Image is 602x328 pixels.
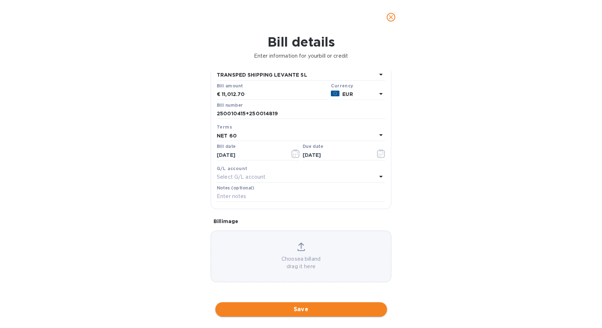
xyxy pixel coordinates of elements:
button: close [382,9,400,26]
label: Bill amount [217,84,243,88]
div: € [217,89,222,100]
b: Terms [217,124,232,130]
label: Bill date [217,145,236,149]
input: € Enter bill amount [222,89,328,100]
p: Enter information for your bill or credit [6,52,596,60]
b: NET 60 [217,133,237,139]
span: Save [221,305,381,314]
b: EUR [342,91,353,97]
label: Due date [303,145,323,149]
b: G/L account [217,166,247,171]
b: Currency [331,83,353,88]
b: TRANSPED SHIPPING LEVANTE SL [217,72,307,78]
p: Bill image [214,218,388,225]
input: Enter bill number [217,108,385,119]
h1: Bill details [6,34,596,49]
input: Due date [303,150,370,160]
p: Choose a bill and drag it here [211,255,391,270]
label: Bill number [217,103,243,107]
input: Select date [217,150,284,160]
label: Notes (optional) [217,186,254,190]
input: Enter notes [217,191,385,202]
button: Save [215,302,387,317]
p: Select G/L account [217,173,265,181]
